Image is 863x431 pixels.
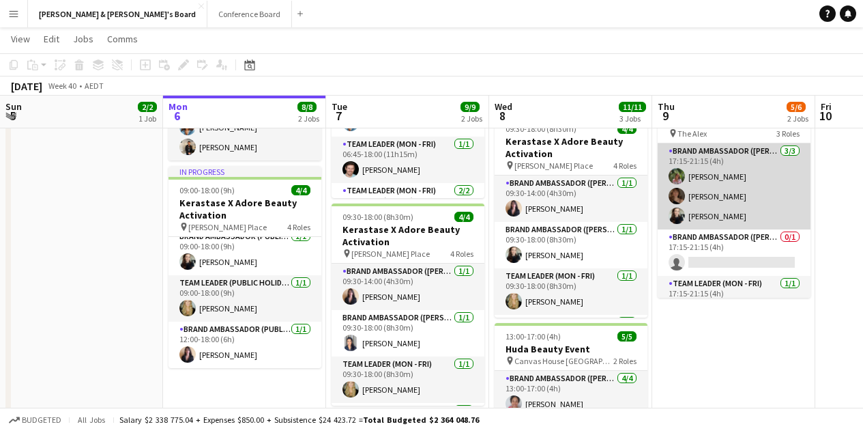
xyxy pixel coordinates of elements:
[188,222,267,232] span: [PERSON_NAME] Place
[656,108,675,124] span: 9
[461,113,482,124] div: 2 Jobs
[342,212,413,222] span: 09:30-18:00 (8h30m)
[332,223,484,248] h3: Kerastase X Adore Beauty Activation
[85,81,104,91] div: AEDT
[363,415,479,425] span: Total Budgeted $2 364 048.76
[658,143,810,230] app-card-role: Brand Ambassador ([PERSON_NAME])3/317:15-21:15 (4h)[PERSON_NAME][PERSON_NAME][PERSON_NAME]
[179,185,235,195] span: 09:00-18:00 (9h)
[819,108,832,124] span: 10
[22,415,61,425] span: Budgeted
[291,185,310,195] span: 4/4
[330,108,347,124] span: 7
[332,264,484,310] app-card-role: Brand Ambassador ([PERSON_NAME])1/109:30-14:00 (4h30m)[PERSON_NAME]
[169,166,321,368] app-job-card: In progress09:00-18:00 (9h)4/4Kerastase X Adore Beauty Activation [PERSON_NAME] Place4 RolesBrand...
[169,229,321,275] app-card-role: Brand Ambassador (Public Holiday)1/109:00-18:00 (9h)[PERSON_NAME]
[332,204,484,406] app-job-card: 09:30-18:00 (8h30m)4/4Kerastase X Adore Beauty Activation [PERSON_NAME] Place4 RolesBrand Ambassa...
[495,115,647,318] app-job-card: 09:30-18:00 (8h30m)4/4Kerastase X Adore Beauty Activation [PERSON_NAME] Place4 RolesBrand Ambassa...
[454,212,473,222] span: 4/4
[613,356,637,366] span: 2 Roles
[506,124,576,134] span: 09:30-18:00 (8h30m)
[506,331,561,342] span: 13:00-17:00 (4h)
[298,113,319,124] div: 2 Jobs
[287,222,310,232] span: 4 Roles
[658,96,810,298] app-job-card: 17:15-21:15 (4h)4/5[PERSON_NAME] Activation The Alex3 RolesBrand Ambassador ([PERSON_NAME])3/317:...
[776,128,800,139] span: 3 Roles
[207,1,292,27] button: Conference Board
[297,102,317,112] span: 8/8
[495,176,647,222] app-card-role: Brand Ambassador ([PERSON_NAME])1/109:30-14:00 (4h30m)[PERSON_NAME]
[617,124,637,134] span: 4/4
[166,108,188,124] span: 6
[619,113,645,124] div: 3 Jobs
[169,275,321,322] app-card-role: Team Leader (Public Holiday)1/109:00-18:00 (9h)[PERSON_NAME]
[619,102,646,112] span: 11/11
[5,30,35,48] a: View
[460,102,480,112] span: 9/9
[45,81,79,91] span: Week 40
[28,1,207,27] button: [PERSON_NAME] & [PERSON_NAME]'s Board
[3,108,22,124] span: 5
[38,30,65,48] a: Edit
[73,33,93,45] span: Jobs
[332,100,347,113] span: Tue
[332,183,484,249] app-card-role: Team Leader (Mon - Fri)2/207:30-15:00 (7h30m)
[495,135,647,160] h3: Kerastase X Adore Beauty Activation
[107,33,138,45] span: Comms
[495,100,512,113] span: Wed
[138,113,156,124] div: 1 Job
[44,33,59,45] span: Edit
[658,100,675,113] span: Thu
[613,161,637,171] span: 4 Roles
[495,315,647,361] app-card-role: Brand Ambassador ([PERSON_NAME])1/1
[5,100,22,113] span: Sun
[658,276,810,322] app-card-role: Team Leader (Mon - Fri)1/117:15-21:15 (4h)
[787,113,808,124] div: 2 Jobs
[658,230,810,276] app-card-role: Brand Ambassador ([PERSON_NAME])0/117:15-21:15 (4h)
[169,322,321,368] app-card-role: Brand Ambassador (Public Holiday)1/112:00-18:00 (6h)[PERSON_NAME]
[332,137,484,183] app-card-role: Team Leader (Mon - Fri)1/106:45-18:00 (11h15m)[PERSON_NAME]
[495,222,647,268] app-card-role: Brand Ambassador ([PERSON_NAME])1/109:30-18:00 (8h30m)[PERSON_NAME]
[495,343,647,355] h3: Huda Beauty Event
[102,30,143,48] a: Comms
[169,166,321,177] div: In progress
[514,356,613,366] span: Canvas House [GEOGRAPHIC_DATA]
[821,100,832,113] span: Fri
[11,79,42,93] div: [DATE]
[351,249,430,259] span: [PERSON_NAME] Place
[119,415,479,425] div: Salary $2 338 775.04 + Expenses $850.00 + Subsistence $24 423.72 =
[332,357,484,403] app-card-role: Team Leader (Mon - Fri)1/109:30-18:00 (8h30m)[PERSON_NAME]
[11,33,30,45] span: View
[7,413,63,428] button: Budgeted
[514,161,593,171] span: [PERSON_NAME] Place
[68,30,99,48] a: Jobs
[169,197,321,221] h3: Kerastase X Adore Beauty Activation
[787,102,806,112] span: 5/6
[677,128,707,139] span: The Alex
[332,310,484,357] app-card-role: Brand Ambassador ([PERSON_NAME])1/109:30-18:00 (8h30m)[PERSON_NAME]
[75,415,108,425] span: All jobs
[450,249,473,259] span: 4 Roles
[493,108,512,124] span: 8
[138,102,157,112] span: 2/2
[495,268,647,315] app-card-role: Team Leader (Mon - Fri)1/109:30-18:00 (8h30m)[PERSON_NAME]
[169,100,188,113] span: Mon
[617,331,637,342] span: 5/5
